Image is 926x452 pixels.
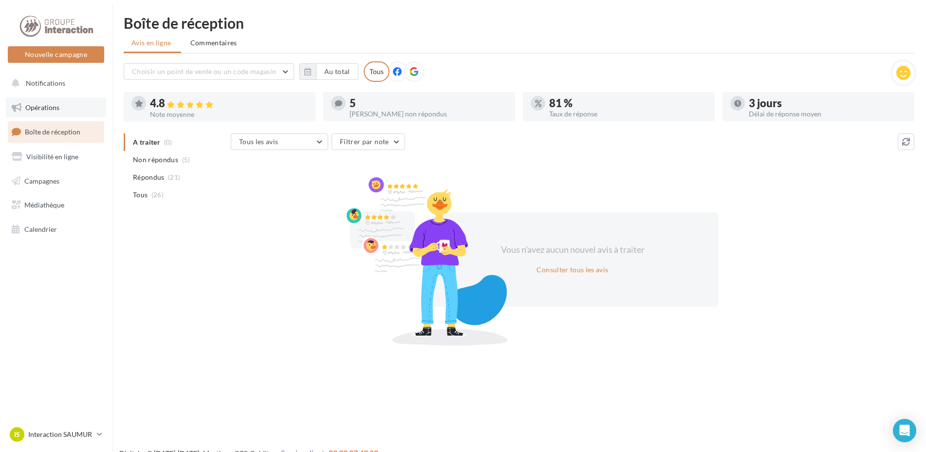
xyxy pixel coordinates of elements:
span: Notifications [26,79,65,87]
span: (21) [168,173,180,181]
div: 4.8 [150,98,308,109]
span: Calendrier [24,225,57,233]
div: Tous [364,61,389,82]
a: Visibilité en ligne [6,147,106,167]
div: 5 [350,98,507,109]
span: Campagnes [24,176,59,185]
div: Délai de réponse moyen [749,111,907,117]
div: Open Intercom Messenger [893,419,916,442]
div: Vous n'avez aucun nouvel avis à traiter [489,244,656,256]
span: (26) [151,191,164,199]
div: 3 jours [749,98,907,109]
button: Nouvelle campagne [8,46,104,63]
span: Boîte de réception [25,128,80,136]
div: Boîte de réception [124,16,914,30]
div: Taux de réponse [549,111,707,117]
div: [PERSON_NAME] non répondus [350,111,507,117]
span: Répondus [133,172,165,182]
a: Campagnes [6,171,106,191]
a: Opérations [6,97,106,118]
p: Interaction SAUMUR [28,430,93,439]
button: Consulter tous les avis [533,264,612,276]
span: Commentaires [190,38,237,48]
span: Tous [133,190,148,200]
a: Calendrier [6,219,106,240]
button: Filtrer par note [332,133,405,150]
button: Choisir un point de vente ou un code magasin [124,63,294,80]
span: IS [14,430,20,439]
button: Notifications [6,73,102,94]
div: Note moyenne [150,111,308,118]
span: Visibilité en ligne [26,152,78,161]
a: Boîte de réception [6,121,106,142]
span: Tous les avis [239,137,278,146]
button: Au total [299,63,358,80]
span: (5) [182,156,190,164]
div: 81 % [549,98,707,109]
button: Au total [316,63,358,80]
a: IS Interaction SAUMUR [8,425,104,444]
span: Non répondus [133,155,178,165]
span: Opérations [25,103,59,112]
a: Médiathèque [6,195,106,215]
button: Tous les avis [231,133,328,150]
span: Médiathèque [24,201,64,209]
span: Choisir un point de vente ou un code magasin [132,67,276,75]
